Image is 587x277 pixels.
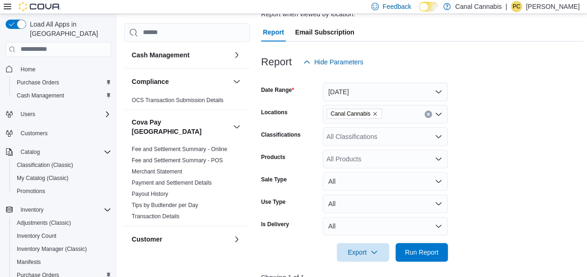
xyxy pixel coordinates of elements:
[132,168,182,175] a: Merchant Statement
[9,216,115,229] button: Adjustments (Classic)
[323,217,448,235] button: All
[21,148,40,156] span: Catalog
[295,23,354,42] span: Email Subscription
[17,79,59,86] span: Purchase Orders
[132,179,212,187] span: Payment and Settlement Details
[17,232,57,240] span: Inventory Count
[435,155,442,163] button: Open list of options
[337,243,389,262] button: Export
[261,131,301,138] label: Classifications
[372,111,378,117] button: Remove Canal Cannabis from selection in this group
[124,144,250,226] div: Cova Pay [GEOGRAPHIC_DATA]
[17,92,64,99] span: Cash Management
[124,95,250,110] div: Compliance
[9,229,115,242] button: Inventory Count
[261,153,285,161] label: Products
[513,1,521,12] span: PC
[526,1,580,12] p: [PERSON_NAME]
[231,49,242,61] button: Cash Management
[17,146,111,158] span: Catalog
[13,230,111,242] span: Inventory Count
[17,204,47,215] button: Inventory
[132,97,224,104] a: OCS Transaction Submission Details
[17,146,43,158] button: Catalog
[13,256,111,268] span: Manifests
[314,57,363,67] span: Hide Parameters
[132,213,179,220] a: Transaction Details
[132,180,212,186] a: Payment and Settlement Details
[13,230,60,242] a: Inventory Count
[323,83,448,101] button: [DATE]
[13,217,111,229] span: Adjustments (Classic)
[424,111,432,118] button: Clear input
[17,219,71,227] span: Adjustments (Classic)
[13,243,91,255] a: Inventory Manager (Classic)
[132,235,162,244] h3: Customer
[9,242,115,256] button: Inventory Manager (Classic)
[13,159,77,171] a: Classification (Classic)
[331,109,370,118] span: Canal Cannabis
[396,243,448,262] button: Run Report
[17,161,73,169] span: Classification (Classic)
[261,176,287,183] label: Sale Type
[2,62,115,76] button: Home
[323,194,448,213] button: All
[326,109,382,119] span: Canal Cannabis
[13,243,111,255] span: Inventory Manager (Classic)
[13,77,111,88] span: Purchase Orders
[21,206,43,214] span: Inventory
[455,1,502,12] p: Canal Cannabis
[261,56,292,68] h3: Report
[13,186,111,197] span: Promotions
[132,77,229,86] button: Compliance
[21,66,35,73] span: Home
[9,89,115,102] button: Cash Management
[342,243,383,262] span: Export
[299,53,367,71] button: Hide Parameters
[323,172,448,191] button: All
[17,187,45,195] span: Promotions
[13,256,44,268] a: Manifests
[132,146,227,152] a: Fee and Settlement Summary - Online
[132,118,229,136] button: Cova Pay [GEOGRAPHIC_DATA]
[263,23,284,42] span: Report
[231,121,242,132] button: Cova Pay [GEOGRAPHIC_DATA]
[132,50,229,60] button: Cash Management
[21,130,48,137] span: Customers
[261,86,294,94] label: Date Range
[17,127,111,139] span: Customers
[2,145,115,159] button: Catalog
[231,76,242,87] button: Compliance
[132,157,223,164] a: Fee and Settlement Summary - POS
[17,109,111,120] span: Users
[435,133,442,140] button: Open list of options
[9,76,115,89] button: Purchase Orders
[511,1,522,12] div: Patrick Ciantar
[132,190,168,198] span: Payout History
[261,221,289,228] label: Is Delivery
[17,245,87,253] span: Inventory Manager (Classic)
[132,202,198,208] a: Tips by Budtender per Day
[13,217,75,229] a: Adjustments (Classic)
[132,77,169,86] h3: Compliance
[2,108,115,121] button: Users
[435,111,442,118] button: Open list of options
[419,2,438,12] input: Dark Mode
[17,63,111,75] span: Home
[17,204,111,215] span: Inventory
[17,128,51,139] a: Customers
[13,90,111,101] span: Cash Management
[13,173,72,184] a: My Catalog (Classic)
[13,90,68,101] a: Cash Management
[17,109,39,120] button: Users
[21,111,35,118] span: Users
[231,234,242,245] button: Customer
[9,172,115,185] button: My Catalog (Classic)
[505,1,507,12] p: |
